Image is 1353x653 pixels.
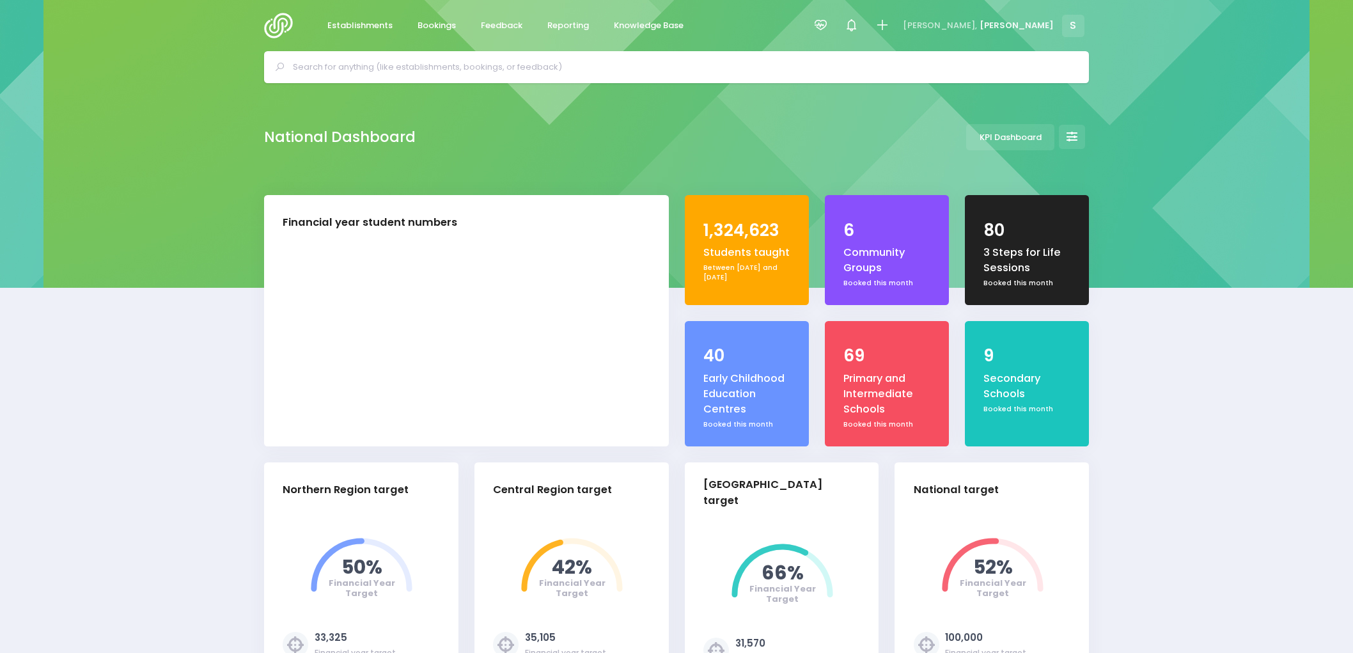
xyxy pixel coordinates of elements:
[493,482,612,498] div: Central Region target
[914,482,999,498] div: National target
[470,13,533,38] a: Feedback
[315,631,347,644] a: 33,325
[536,13,599,38] a: Reporting
[980,19,1054,32] span: [PERSON_NAME]
[603,13,694,38] a: Knowledge Base
[983,245,1070,276] div: 3 Steps for Life Sessions
[843,371,930,418] div: Primary and Intermediate Schools
[703,218,790,243] div: 1,324,623
[703,477,850,509] div: [GEOGRAPHIC_DATA] target
[1062,15,1084,37] span: S
[983,371,1070,402] div: Secondary Schools
[983,404,1070,414] div: Booked this month
[843,245,930,276] div: Community Groups
[317,13,403,38] a: Establishments
[703,343,790,368] div: 40
[735,636,765,650] a: 31,570
[843,218,930,243] div: 6
[843,343,930,368] div: 69
[525,631,556,644] a: 35,105
[843,278,930,288] div: Booked this month
[983,343,1070,368] div: 9
[293,58,1071,77] input: Search for anything (like establishments, bookings, or feedback)
[264,129,416,146] h2: National Dashboard
[614,19,684,32] span: Knowledge Base
[327,19,393,32] span: Establishments
[407,13,466,38] a: Bookings
[983,218,1070,243] div: 80
[703,420,790,430] div: Booked this month
[703,371,790,418] div: Early Childhood Education Centres
[283,482,409,498] div: Northern Region target
[843,420,930,430] div: Booked this month
[418,19,456,32] span: Bookings
[481,19,522,32] span: Feedback
[983,278,1070,288] div: Booked this month
[703,263,790,283] div: Between [DATE] and [DATE]
[703,245,790,260] div: Students taught
[903,19,977,32] span: [PERSON_NAME],
[283,215,457,231] div: Financial year student numbers
[547,19,589,32] span: Reporting
[945,631,983,644] a: 100,000
[966,124,1054,150] a: KPI Dashboard
[264,13,301,38] img: Logo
